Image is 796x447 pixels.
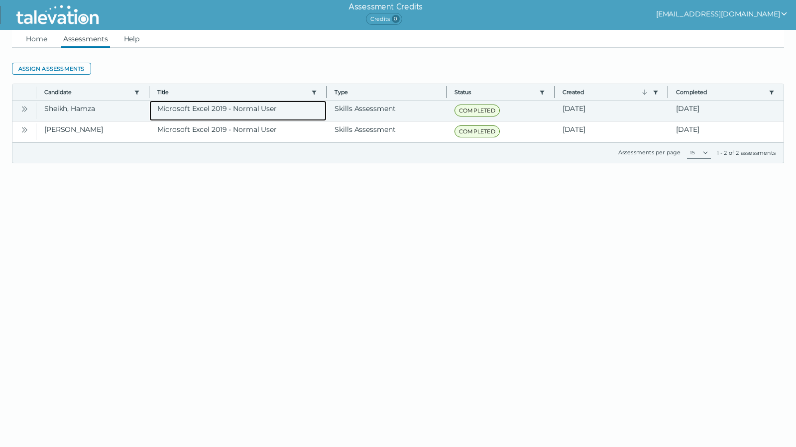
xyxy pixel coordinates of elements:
[18,103,30,114] button: Open
[146,81,152,103] button: Column resize handle
[20,126,28,134] cds-icon: Open
[455,105,500,116] span: COMPLETED
[24,30,49,48] a: Home
[455,88,535,96] button: Status
[12,63,91,75] button: Assign assessments
[668,101,784,121] clr-dg-cell: [DATE]
[555,121,669,142] clr-dg-cell: [DATE]
[61,30,110,48] a: Assessments
[12,2,103,27] img: Talevation_Logo_Transparent_white.png
[157,88,308,96] button: Title
[327,121,447,142] clr-dg-cell: Skills Assessment
[668,121,784,142] clr-dg-cell: [DATE]
[36,101,149,121] clr-dg-cell: Sheikh, Hamza
[36,121,149,142] clr-dg-cell: [PERSON_NAME]
[323,81,330,103] button: Column resize handle
[149,121,327,142] clr-dg-cell: Microsoft Excel 2019 - Normal User
[455,125,500,137] span: COMPLETED
[563,88,649,96] button: Created
[443,81,450,103] button: Column resize handle
[327,101,447,121] clr-dg-cell: Skills Assessment
[335,88,438,96] span: Type
[18,123,30,135] button: Open
[366,13,402,25] span: Credits
[618,149,681,156] label: Assessments per page
[392,15,400,23] span: 0
[665,81,671,103] button: Column resize handle
[20,105,28,113] cds-icon: Open
[676,88,765,96] button: Completed
[122,30,142,48] a: Help
[656,8,788,20] button: show user actions
[348,1,423,13] h6: Assessment Credits
[149,101,327,121] clr-dg-cell: Microsoft Excel 2019 - Normal User
[555,101,669,121] clr-dg-cell: [DATE]
[717,149,776,157] div: 1 - 2 of 2 assessments
[44,88,130,96] button: Candidate
[551,81,558,103] button: Column resize handle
